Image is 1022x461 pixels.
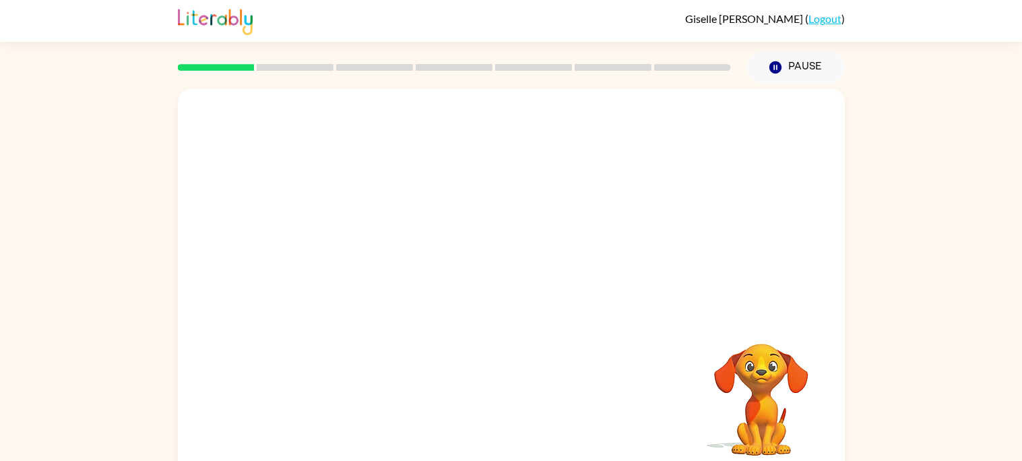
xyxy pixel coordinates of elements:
[694,323,829,458] video: Your browser must support playing .mp4 files to use Literably. Please try using another browser.
[808,12,841,25] a: Logout
[747,52,845,83] button: Pause
[178,5,253,35] img: Literably
[685,12,845,25] div: ( )
[685,12,805,25] span: Giselle [PERSON_NAME]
